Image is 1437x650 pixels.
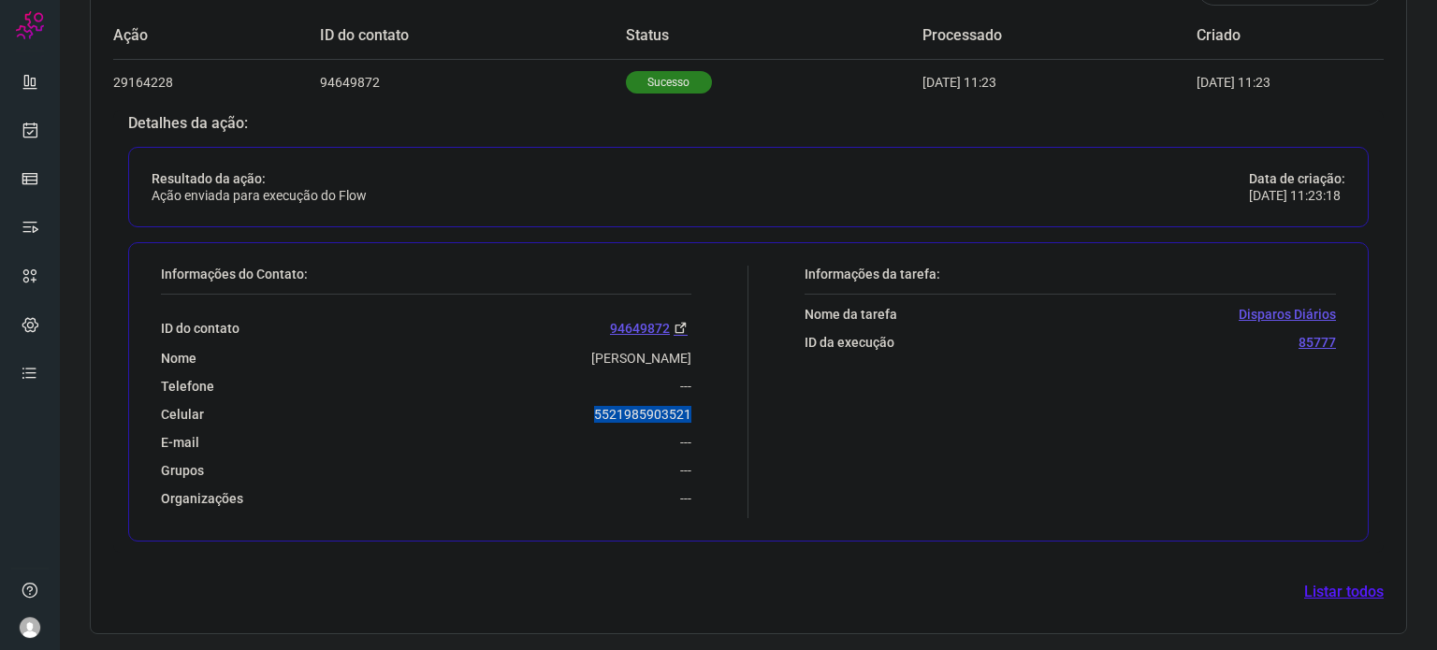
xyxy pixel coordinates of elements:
[805,306,897,323] p: Nome da tarefa
[161,434,199,451] p: E-mail
[161,462,204,479] p: Grupos
[152,187,367,204] p: Ação enviada para execução do Flow
[320,13,626,59] td: ID do contato
[1304,581,1384,603] a: Listar todos
[1249,170,1345,187] p: Data de criação:
[161,406,204,423] p: Celular
[16,11,44,39] img: Logo
[161,350,196,367] p: Nome
[594,406,691,423] p: 5521985903521
[152,170,367,187] p: Resultado da ação:
[161,378,214,395] p: Telefone
[128,115,1369,132] p: Detalhes da ação:
[680,462,691,479] p: ---
[805,334,894,351] p: ID da execução
[680,490,691,507] p: ---
[805,266,1336,282] p: Informações da tarefa:
[680,378,691,395] p: ---
[922,59,1197,105] td: [DATE] 11:23
[161,490,243,507] p: Organizações
[626,13,922,59] td: Status
[161,320,239,337] p: ID do contato
[19,616,41,639] img: avatar-user-boy.jpg
[1299,334,1336,351] p: 85777
[610,317,691,339] a: 94649872
[1197,13,1328,59] td: Criado
[1249,187,1345,204] p: [DATE] 11:23:18
[591,350,691,367] p: [PERSON_NAME]
[161,266,691,282] p: Informações do Contato:
[626,71,712,94] p: Sucesso
[113,59,320,105] td: 29164228
[680,434,691,451] p: ---
[113,13,320,59] td: Ação
[1197,59,1328,105] td: [DATE] 11:23
[922,13,1197,59] td: Processado
[1239,306,1336,323] p: Disparos Diários
[320,59,626,105] td: 94649872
